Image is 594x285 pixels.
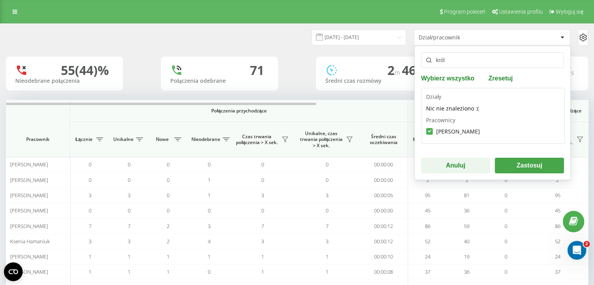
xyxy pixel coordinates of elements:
[89,207,91,214] span: 0
[208,223,210,230] span: 3
[394,68,402,77] span: m
[128,268,130,275] span: 1
[359,172,408,187] td: 00:00:00
[152,136,172,142] span: Nowe
[167,238,169,245] span: 2
[425,192,430,199] span: 95
[61,63,109,78] div: 55 (44)%
[499,9,543,15] span: Ustawienia profilu
[426,93,560,116] div: Działy
[505,268,507,275] span: 0
[359,157,408,172] td: 00:00:00
[128,192,130,199] span: 3
[464,192,469,199] span: 81
[89,192,91,199] span: 3
[505,253,507,260] span: 0
[208,253,210,260] span: 1
[359,218,408,233] td: 00:00:12
[191,136,220,142] span: Nieodebrane
[208,268,210,275] span: 0
[208,207,210,214] span: 0
[167,268,169,275] span: 1
[425,207,430,214] span: 45
[113,136,134,142] span: Unikalne
[402,62,419,78] span: 46
[326,238,328,245] span: 3
[250,63,264,78] div: 71
[128,253,130,260] span: 1
[167,161,169,168] span: 0
[326,161,328,168] span: 0
[128,238,130,245] span: 3
[128,223,130,230] span: 7
[326,176,328,183] span: 0
[208,161,210,168] span: 0
[326,253,328,260] span: 1
[359,203,408,218] td: 00:00:00
[425,223,430,230] span: 86
[89,176,91,183] span: 0
[505,207,507,214] span: 0
[505,223,507,230] span: 0
[425,268,430,275] span: 37
[128,176,130,183] span: 0
[10,192,48,199] span: [PERSON_NAME]
[426,101,560,116] div: Nic nie znaleziono :(
[555,253,560,260] span: 24
[426,116,560,139] div: Pracownicy
[128,161,130,168] span: 0
[505,238,507,245] span: 0
[12,136,63,142] span: Pracownik
[326,268,328,275] span: 1
[419,34,512,41] div: Dział/pracownik
[421,52,564,68] input: Wyszukiwanie
[10,268,48,275] span: [PERSON_NAME]
[4,262,23,281] button: Open CMP widget
[261,192,264,199] span: 3
[365,134,402,146] span: Średni czas oczekiwania
[583,241,590,247] span: 2
[486,74,515,82] button: Zresetuj
[359,234,408,249] td: 00:00:12
[555,223,560,230] span: 86
[555,192,560,199] span: 95
[89,268,91,275] span: 1
[208,176,210,183] span: 1
[10,238,50,245] span: Ksenia Hamaniuk
[359,249,408,264] td: 00:00:10
[387,62,402,78] span: 2
[170,78,269,84] div: Połączenia odebrane
[444,9,485,15] span: Program poleceń
[555,238,560,245] span: 52
[495,158,564,173] button: Zastosuj
[167,253,169,260] span: 1
[89,223,91,230] span: 7
[91,108,387,114] span: Połączenia przychodzące
[299,130,344,149] span: Unikalne, czas trwania połączenia > X sek.
[167,176,169,183] span: 0
[261,223,264,230] span: 7
[464,207,469,214] span: 36
[261,176,264,183] span: 0
[89,161,91,168] span: 0
[555,268,560,275] span: 37
[89,253,91,260] span: 1
[556,9,583,15] span: Wyloguj się
[167,223,169,230] span: 2
[167,192,169,199] span: 0
[505,192,507,199] span: 0
[10,253,48,260] span: [PERSON_NAME]
[325,78,424,84] div: Średni czas rozmówy
[15,78,114,84] div: Nieodebrane połączenia
[464,253,469,260] span: 19
[261,207,264,214] span: 0
[326,192,328,199] span: 3
[208,238,210,245] span: 4
[10,207,48,214] span: [PERSON_NAME]
[421,74,477,82] button: Wybierz wszystko
[261,268,264,275] span: 1
[571,68,574,77] span: s
[89,238,91,245] span: 3
[426,128,480,135] label: [PERSON_NAME]
[555,207,560,214] span: 45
